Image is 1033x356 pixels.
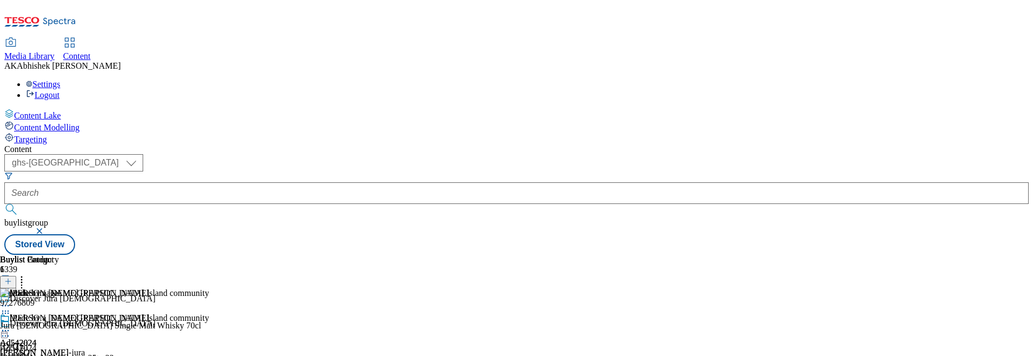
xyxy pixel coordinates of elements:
a: Logout [26,90,59,100]
div: Made by a [DEMOGRAPHIC_DATA] Island community [10,288,209,298]
a: Content [63,38,91,61]
a: Settings [26,80,61,89]
a: Media Library [4,38,55,61]
span: Content Lake [14,111,61,120]
span: Abhishek [PERSON_NAME] [17,61,120,70]
a: Targeting [4,133,1029,144]
button: Stored View [4,234,75,255]
div: Content [4,144,1029,154]
a: Content Lake [4,109,1029,121]
div: Made by a [DEMOGRAPHIC_DATA] Island community [10,313,209,323]
span: AK [4,61,17,70]
input: Search [4,182,1029,204]
span: buylistgroup [4,218,48,227]
span: Content Modelling [14,123,79,132]
svg: Search Filters [4,172,13,180]
span: Content [63,51,91,61]
a: Content Modelling [4,121,1029,133]
span: Media Library [4,51,55,61]
span: Targeting [14,135,47,144]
